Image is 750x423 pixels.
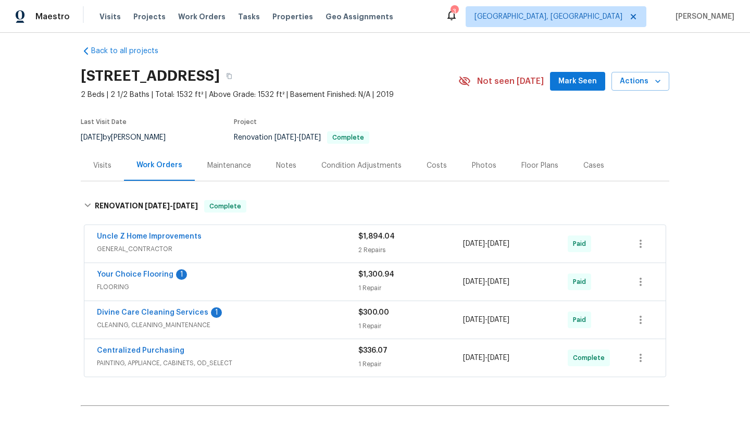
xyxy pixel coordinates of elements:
span: [DATE] [463,278,485,285]
span: Paid [573,239,590,249]
span: [DATE] [463,354,485,362]
div: 1 [176,269,187,280]
span: FLOORING [97,282,358,292]
div: Work Orders [136,160,182,170]
span: - [463,315,509,325]
a: Your Choice Flooring [97,271,173,278]
span: $336.07 [358,347,387,354]
span: [GEOGRAPHIC_DATA], [GEOGRAPHIC_DATA] [474,11,622,22]
a: Centralized Purchasing [97,347,184,354]
span: PAINTING, APPLIANCE, CABINETS, OD_SELECT [97,358,358,368]
span: Paid [573,277,590,287]
span: [DATE] [274,134,296,141]
div: Photos [472,160,496,171]
span: [DATE] [299,134,321,141]
span: Tasks [238,13,260,20]
span: Complete [328,134,368,141]
div: 2 Repairs [358,245,463,255]
div: 1 [211,307,222,318]
span: [DATE] [488,278,509,285]
div: Maintenance [207,160,251,171]
span: - [463,353,509,363]
span: Projects [133,11,166,22]
span: Properties [272,11,313,22]
span: [DATE] [81,134,103,141]
span: [DATE] [173,202,198,209]
a: Uncle Z Home Improvements [97,233,202,240]
div: 1 Repair [358,321,463,331]
span: $1,894.04 [358,233,395,240]
button: Copy Address [220,67,239,85]
span: - [463,239,509,249]
span: 2 Beds | 2 1/2 Baths | Total: 1532 ft² | Above Grade: 1532 ft² | Basement Finished: N/A | 2019 [81,90,458,100]
span: Actions [620,75,661,88]
h6: RENOVATION [95,200,198,213]
span: Work Orders [178,11,226,22]
a: Back to all projects [81,46,181,56]
span: Complete [205,201,245,211]
span: Geo Assignments [326,11,393,22]
span: [DATE] [463,240,485,247]
button: Actions [611,72,669,91]
span: - [145,202,198,209]
div: Visits [93,160,111,171]
span: - [274,134,321,141]
a: Divine Care Cleaning Services [97,309,208,316]
span: [DATE] [488,240,509,247]
div: Condition Adjustments [321,160,402,171]
span: Renovation [234,134,369,141]
span: [DATE] [463,316,485,324]
div: Costs [427,160,447,171]
div: Floor Plans [521,160,558,171]
span: Not seen [DATE] [477,76,544,86]
span: Paid [573,315,590,325]
span: Maestro [35,11,70,22]
span: [PERSON_NAME] [671,11,734,22]
span: - [463,277,509,287]
span: [DATE] [145,202,170,209]
span: [DATE] [488,316,509,324]
h2: [STREET_ADDRESS] [81,71,220,81]
div: Notes [276,160,296,171]
div: Cases [583,160,604,171]
div: 1 Repair [358,283,463,293]
div: by [PERSON_NAME] [81,131,178,144]
div: 1 Repair [358,359,463,369]
span: Mark Seen [558,75,597,88]
span: GENERAL_CONTRACTOR [97,244,358,254]
span: $1,300.94 [358,271,394,278]
span: $300.00 [358,309,389,316]
span: Complete [573,353,609,363]
span: CLEANING, CLEANING_MAINTENANCE [97,320,358,330]
span: Visits [99,11,121,22]
div: 3 [451,6,458,17]
span: Last Visit Date [81,119,127,125]
span: [DATE] [488,354,509,362]
span: Project [234,119,257,125]
button: Mark Seen [550,72,605,91]
div: RENOVATION [DATE]-[DATE]Complete [81,190,669,223]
